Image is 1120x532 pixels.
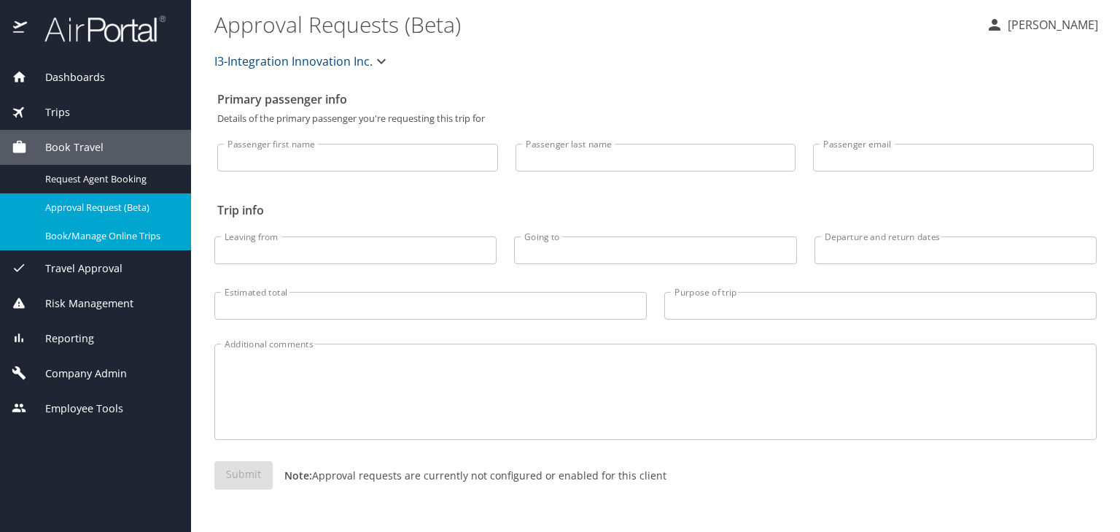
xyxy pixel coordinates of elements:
[27,261,122,277] span: Travel Approval
[209,47,396,76] button: I3-Integration Innovation Inc.
[27,139,104,155] span: Book Travel
[27,401,123,417] span: Employee Tools
[273,468,666,483] p: Approval requests are currently not configured or enabled for this client
[27,69,105,85] span: Dashboards
[45,229,174,243] span: Book/Manage Online Trips
[45,201,174,215] span: Approval Request (Beta)
[27,366,127,382] span: Company Admin
[45,172,174,186] span: Request Agent Booking
[217,198,1094,222] h2: Trip info
[13,15,28,43] img: icon-airportal.png
[980,12,1104,38] button: [PERSON_NAME]
[284,469,312,482] strong: Note:
[27,296,133,312] span: Risk Management
[27,331,94,347] span: Reporting
[1003,16,1098,34] p: [PERSON_NAME]
[28,15,166,43] img: airportal-logo.png
[27,104,70,120] span: Trips
[214,1,974,47] h1: Approval Requests (Beta)
[217,88,1094,111] h2: Primary passenger info
[217,114,1094,123] p: Details of the primary passenger you're requesting this trip for
[214,51,373,72] span: I3-Integration Innovation Inc.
